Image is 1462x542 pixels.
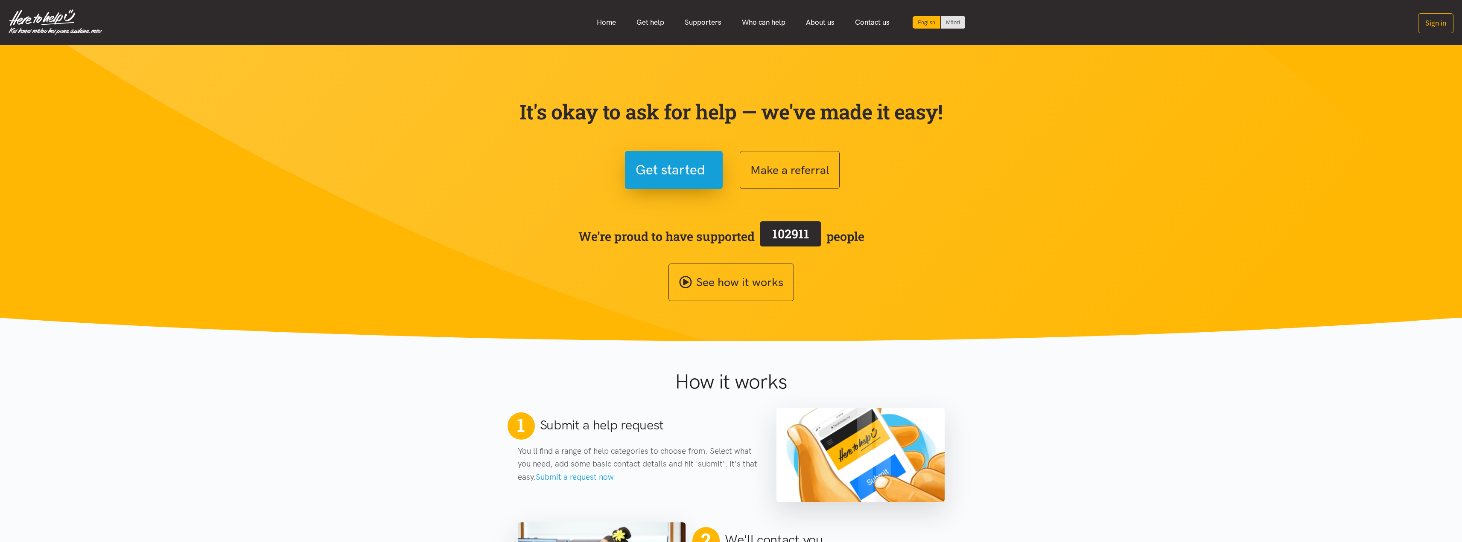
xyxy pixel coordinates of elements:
[668,264,794,301] a: See how it works
[626,13,674,32] a: Get help
[755,220,826,253] a: 102911
[540,416,664,434] h2: Submit a help request
[796,13,845,32] a: About us
[517,414,525,436] span: 1
[772,226,809,242] span: 102911
[536,472,614,482] a: Submit a request now
[592,369,870,394] h1: How it works
[1418,13,1453,33] button: Sign in
[740,151,840,189] button: Make a referral
[941,16,965,29] a: Switch to Te Reo Māori
[9,9,102,35] img: Home
[674,13,732,32] a: Supporters
[578,220,864,253] span: We’re proud to have supported people
[636,159,705,181] span: Get started
[625,151,723,189] button: Get started
[732,13,796,32] a: Who can help
[913,16,966,29] div: Language toggle
[913,16,941,29] div: Current language
[518,445,760,484] p: You'll find a range of help categories to choose from. Select what you need, add some basic conta...
[518,99,945,124] p: It's okay to ask for help — we've made it easy!
[845,13,900,32] a: Contact us
[587,13,626,32] a: Home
